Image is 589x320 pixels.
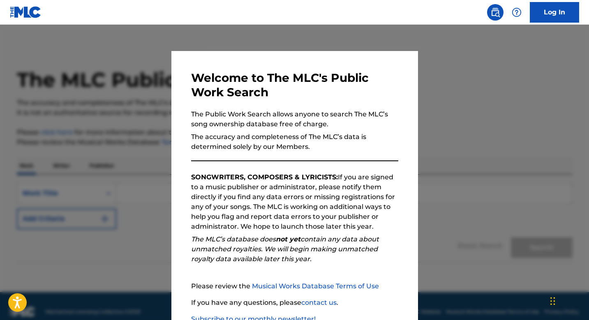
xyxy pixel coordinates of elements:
strong: SONGWRITERS, COMPOSERS & LYRICISTS: [191,173,338,181]
iframe: Chat Widget [548,281,589,320]
p: Please review the [191,281,398,291]
h3: Welcome to The MLC's Public Work Search [191,71,398,100]
img: search [490,7,500,17]
img: MLC Logo [10,6,42,18]
a: Musical Works Database Terms of Use [252,282,379,290]
img: help [512,7,522,17]
p: The accuracy and completeness of The MLC’s data is determined solely by our Members. [191,132,398,152]
a: Log In [530,2,579,23]
a: contact us [301,299,337,306]
a: Public Search [487,4,504,21]
p: If you are signed to a music publisher or administrator, please notify them directly if you find ... [191,172,398,232]
div: Help [508,4,525,21]
p: If you have any questions, please . [191,298,398,308]
p: The Public Work Search allows anyone to search The MLC’s song ownership database free of charge. [191,109,398,129]
em: The MLC’s database does contain any data about unmatched royalties. We will begin making unmatche... [191,235,379,263]
div: Drag [550,289,555,313]
strong: not yet [276,235,300,243]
